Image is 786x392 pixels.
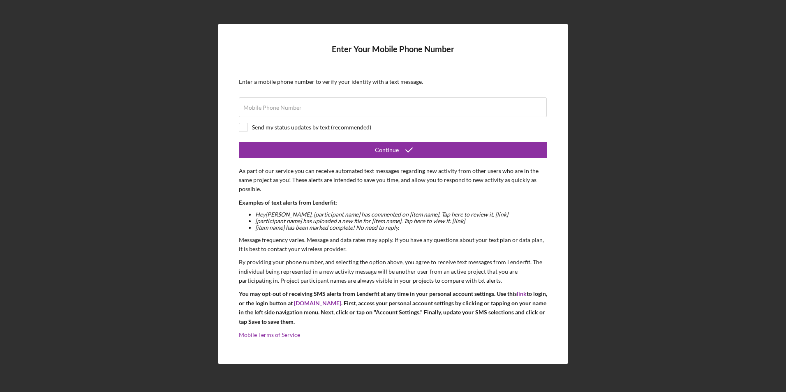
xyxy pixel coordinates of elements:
[255,218,547,224] li: [participant name] has uploaded a new file for [item name]. Tap here to view it. [link]
[239,198,547,207] p: Examples of text alerts from Lenderfit:
[239,44,547,66] h4: Enter Your Mobile Phone Number
[239,331,300,338] a: Mobile Terms of Service
[255,224,547,231] li: [item name] has been marked complete! No need to reply.
[375,142,399,158] div: Continue
[294,300,341,307] a: [DOMAIN_NAME]
[239,289,547,326] p: You may opt-out of receiving SMS alerts from Lenderfit at any time in your personal account setti...
[239,235,547,254] p: Message frequency varies. Message and data rates may apply. If you have any questions about your ...
[252,124,371,131] div: Send my status updates by text (recommended)
[239,142,547,158] button: Continue
[239,78,547,85] div: Enter a mobile phone number to verify your identity with a text message.
[517,290,527,297] a: link
[243,104,302,111] label: Mobile Phone Number
[255,211,547,218] li: Hey [PERSON_NAME] , [participant name] has commented on [item name]. Tap here to review it. [link]
[239,258,547,285] p: By providing your phone number, and selecting the option above, you agree to receive text message...
[239,166,547,194] p: As part of our service you can receive automated text messages regarding new activity from other ...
